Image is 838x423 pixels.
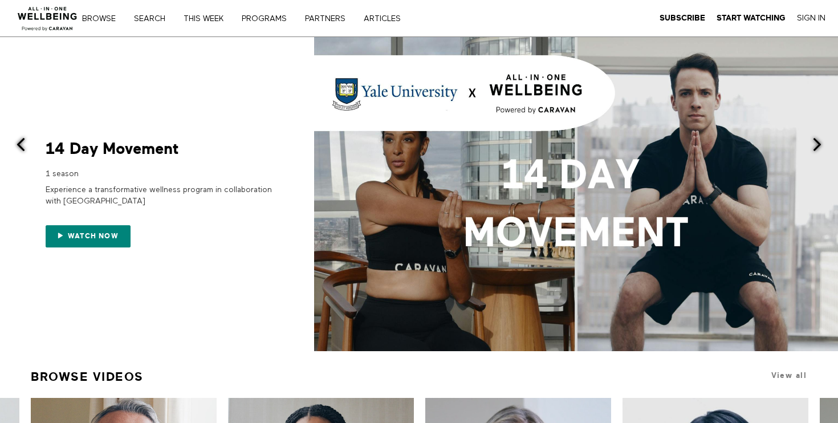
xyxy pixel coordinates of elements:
[660,13,705,23] a: Subscribe
[90,13,424,24] nav: Primary
[31,365,144,389] a: Browse Videos
[797,13,825,23] a: Sign In
[771,371,807,380] a: View all
[360,15,413,23] a: ARTICLES
[660,14,705,22] strong: Subscribe
[301,15,357,23] a: PARTNERS
[238,15,299,23] a: PROGRAMS
[130,15,177,23] a: Search
[180,15,235,23] a: THIS WEEK
[717,13,786,23] a: Start Watching
[78,15,128,23] a: Browse
[717,14,786,22] strong: Start Watching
